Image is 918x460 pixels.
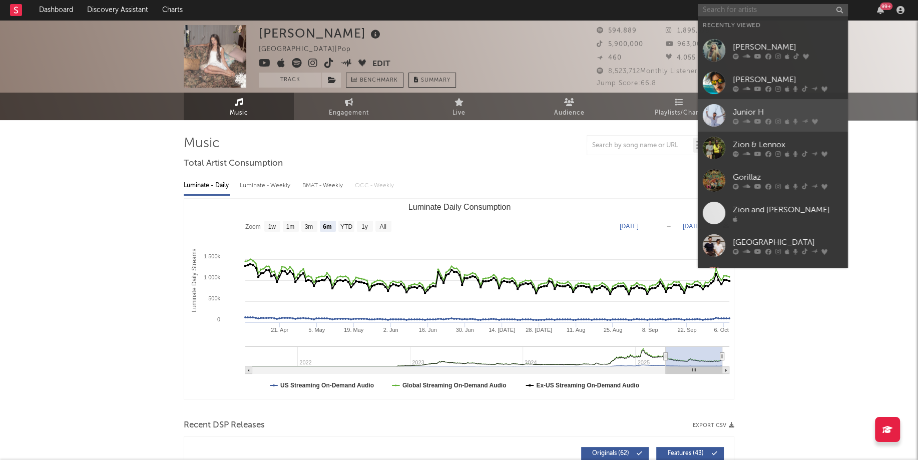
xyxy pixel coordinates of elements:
[703,20,843,32] div: Recently Viewed
[693,422,734,428] button: Export CSV
[305,223,313,230] text: 3m
[733,171,843,183] div: Gorillaz
[294,93,404,120] a: Engagement
[567,327,585,333] text: 11. Aug
[733,74,843,86] div: [PERSON_NAME]
[604,327,622,333] text: 25. Aug
[184,158,283,170] span: Total Artist Consumption
[642,327,658,333] text: 8. Sep
[402,382,507,389] text: Global Streaming On-Demand Audio
[624,93,734,120] a: Playlists/Charts
[597,68,701,75] span: 8,523,712 Monthly Listeners
[666,28,710,34] span: 1,895,575
[597,80,656,87] span: Jump Score: 66.8
[666,223,672,230] text: →
[240,177,292,194] div: Luminate - Weekly
[329,107,369,119] span: Engagement
[217,316,220,322] text: 0
[683,223,702,230] text: [DATE]
[408,203,511,211] text: Luminate Daily Consumption
[184,419,265,431] span: Recent DSP Releases
[489,327,515,333] text: 14. [DATE]
[698,34,848,67] a: [PERSON_NAME]
[581,447,649,460] button: Originals(62)
[620,223,639,230] text: [DATE]
[361,223,368,230] text: 1y
[344,327,364,333] text: 19. May
[526,327,552,333] text: 28. [DATE]
[286,223,295,230] text: 1m
[404,93,514,120] a: Live
[733,41,843,53] div: [PERSON_NAME]
[419,327,437,333] text: 16. Jun
[421,78,450,83] span: Summary
[666,55,696,61] span: 4,055
[733,204,843,216] div: Zion and [PERSON_NAME]
[383,327,398,333] text: 2. Jun
[456,327,474,333] text: 30. Jun
[230,107,248,119] span: Music
[268,223,276,230] text: 1w
[698,99,848,132] a: Junior H
[655,107,704,119] span: Playlists/Charts
[698,67,848,99] a: [PERSON_NAME]
[588,450,634,456] span: Originals ( 62 )
[698,197,848,229] a: Zion and [PERSON_NAME]
[698,164,848,197] a: Gorillaz
[698,229,848,262] a: [GEOGRAPHIC_DATA]
[340,223,352,230] text: YTD
[408,73,456,88] button: Summary
[259,44,362,56] div: [GEOGRAPHIC_DATA] | Pop
[877,6,884,14] button: 99+
[536,382,639,389] text: Ex-US Streaming On-Demand Audio
[554,107,585,119] span: Audience
[656,447,724,460] button: Features(43)
[452,107,466,119] span: Live
[587,142,693,150] input: Search by song name or URL
[880,3,892,10] div: 99 +
[663,450,709,456] span: Features ( 43 )
[204,274,221,280] text: 1 000k
[346,73,403,88] a: Benchmark
[259,25,383,42] div: [PERSON_NAME]
[308,327,325,333] text: 5. May
[259,73,321,88] button: Track
[666,41,706,48] span: 963,000
[514,93,624,120] a: Audience
[597,28,637,34] span: 594,889
[733,106,843,118] div: Junior H
[597,55,622,61] span: 460
[698,132,848,164] a: Zion & Lennox
[184,93,294,120] a: Music
[302,177,345,194] div: BMAT - Weekly
[379,223,386,230] text: All
[677,327,696,333] text: 22. Sep
[372,58,390,71] button: Edit
[184,177,230,194] div: Luminate - Daily
[698,262,848,294] a: The Marías
[733,139,843,151] div: Zion & Lennox
[191,248,198,312] text: Luminate Daily Streams
[733,236,843,248] div: [GEOGRAPHIC_DATA]
[597,41,643,48] span: 5,900,000
[323,223,331,230] text: 6m
[280,382,374,389] text: US Streaming On-Demand Audio
[698,4,848,17] input: Search for artists
[714,327,728,333] text: 6. Oct
[360,75,398,87] span: Benchmark
[271,327,288,333] text: 21. Apr
[245,223,261,230] text: Zoom
[204,253,221,259] text: 1 500k
[184,199,734,399] svg: Luminate Daily Consumption
[208,295,220,301] text: 500k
